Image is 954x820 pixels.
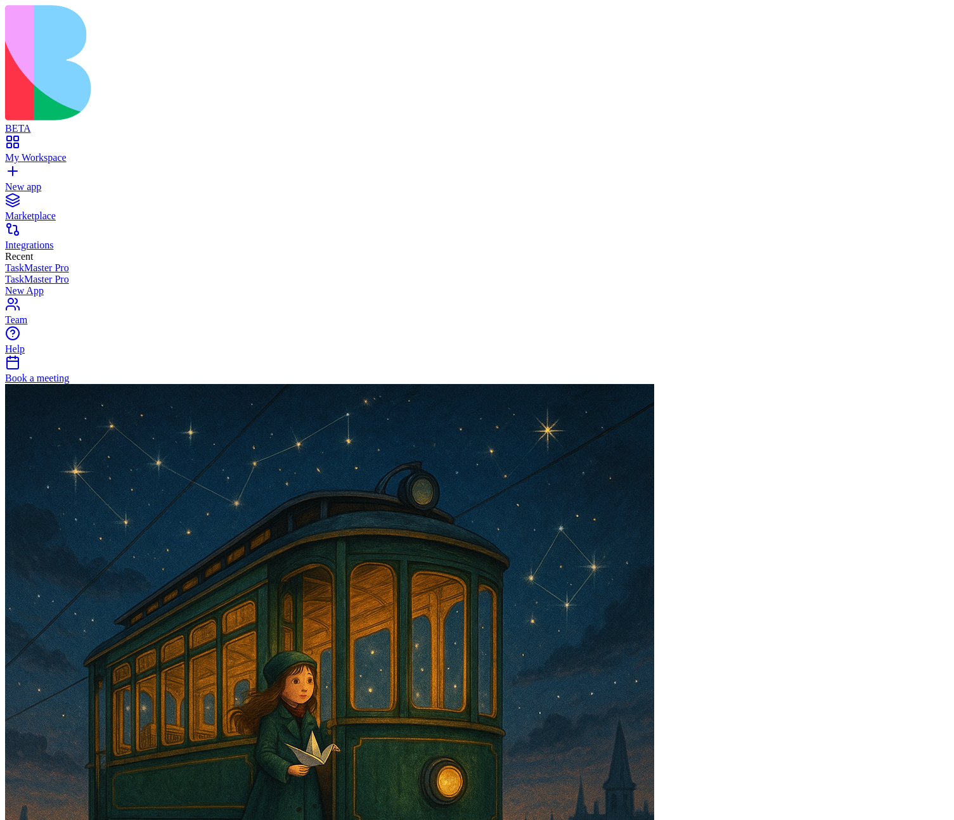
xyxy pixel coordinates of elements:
[5,240,949,251] div: Integrations
[5,373,949,384] div: Book a meeting
[5,199,949,222] a: Marketplace
[5,210,949,222] div: Marketplace
[5,112,949,134] a: BETA
[5,361,949,384] a: Book a meeting
[5,314,949,326] div: Team
[5,123,949,134] div: BETA
[5,228,949,251] a: Integrations
[5,141,949,163] a: My Workspace
[5,343,949,355] div: Help
[5,262,949,274] a: TaskMaster Pro
[5,152,949,163] div: My Workspace
[5,274,949,285] a: TaskMaster Pro
[5,332,949,355] a: Help
[5,303,949,326] a: Team
[5,251,33,262] span: Recent
[5,5,515,120] img: logo
[5,181,949,193] div: New app
[5,285,949,297] a: New App
[5,170,949,193] a: New app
